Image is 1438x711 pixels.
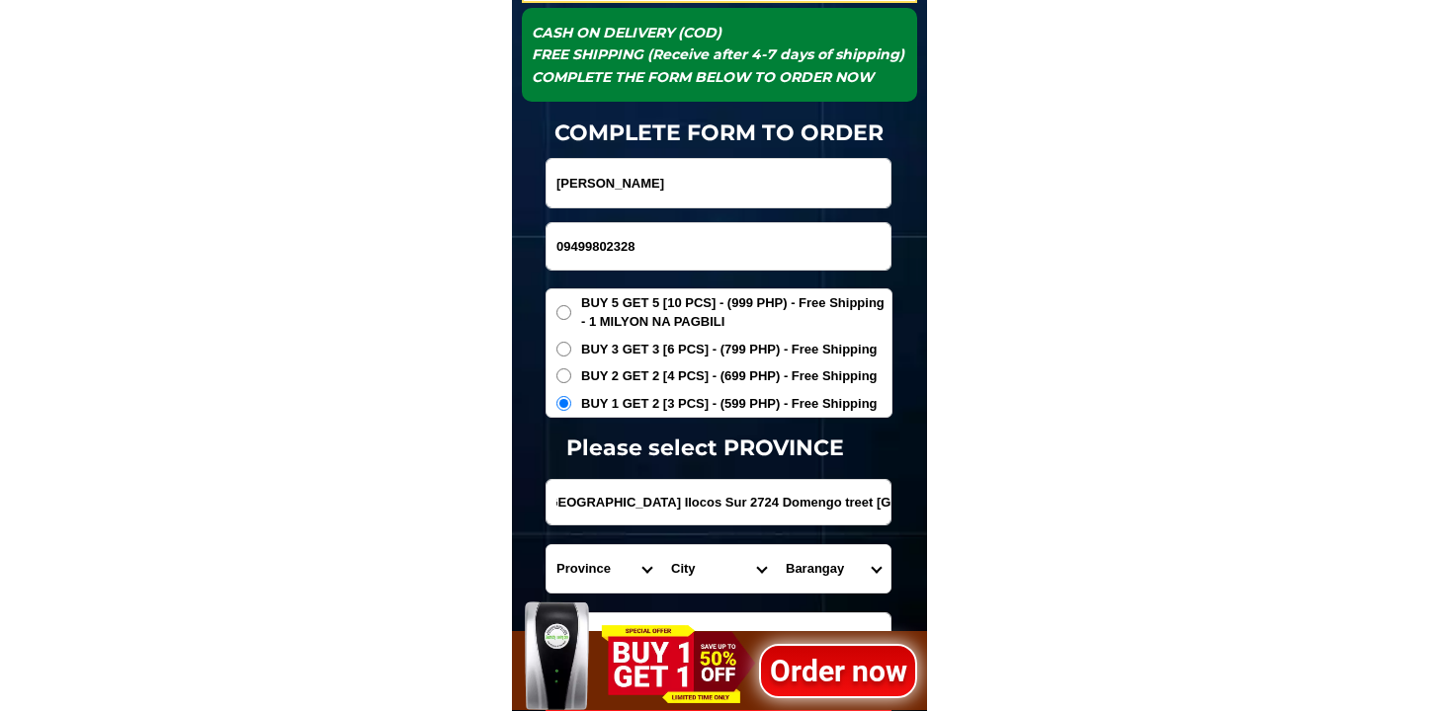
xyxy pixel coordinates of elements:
[547,159,890,207] input: Input full_name
[512,117,927,149] h1: COMPLETE FORM TO ORDER
[776,545,890,592] select: Select commune
[556,396,571,411] input: BUY 1 GET 2 [3 PCS] - (599 PHP) - Free Shipping
[547,223,890,270] input: Input phone_number
[661,545,776,592] select: Select district
[581,366,878,386] span: BUY 2 GET 2 [4 PCS] - (699 PHP) - Free Shipping
[547,545,661,592] select: Select province
[581,293,891,332] span: BUY 5 GET 5 [10 PCS] - (999 PHP) - Free Shipping - 1 MILYON NA PAGBILI
[556,305,571,320] input: BUY 5 GET 5 [10 PCS] - (999 PHP) - Free Shipping - 1 MILYON NA PAGBILI
[556,368,571,383] input: BUY 2 GET 2 [4 PCS] - (699 PHP) - Free Shipping
[547,480,890,524] input: Input address
[581,340,878,359] span: BUY 3 GET 3 [6 PCS] - (799 PHP) - Free Shipping
[556,342,571,356] input: BUY 3 GET 3 [6 PCS] - (799 PHP) - Free Shipping
[532,22,907,88] h1: CASH ON DELIVERY (COD) FREE SHIPPING (Receive after 4-7 days of shipping) COMPLETE THE FORM BELOW...
[498,432,913,464] h1: Please select PROVINCE
[581,394,878,414] span: BUY 1 GET 2 [3 PCS] - (599 PHP) - Free Shipping
[755,647,920,693] h1: Order now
